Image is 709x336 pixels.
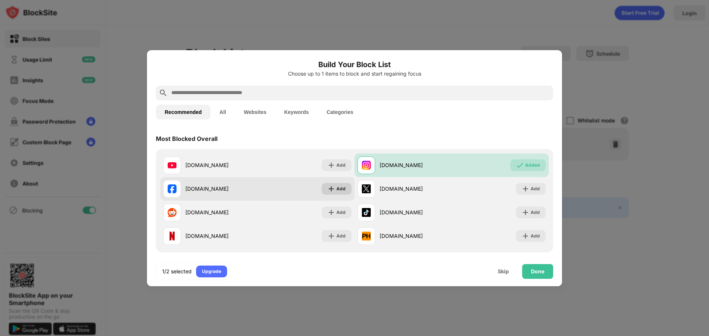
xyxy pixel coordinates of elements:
button: Websites [235,105,275,119]
div: Add [336,162,346,169]
div: Add [531,232,540,240]
div: 1/2 selected [162,268,192,275]
button: Keywords [275,105,318,119]
img: search.svg [159,89,168,97]
div: Done [531,269,544,274]
div: Added [525,162,540,169]
img: favicons [168,232,177,240]
div: [DOMAIN_NAME] [185,161,257,169]
img: favicons [168,184,177,193]
img: favicons [362,232,371,240]
button: Recommended [156,105,210,119]
div: Add [531,185,540,193]
div: [DOMAIN_NAME] [185,185,257,193]
div: Most Blocked Overall [156,135,218,142]
div: [DOMAIN_NAME] [380,185,452,193]
div: [DOMAIN_NAME] [380,161,452,169]
div: Skip [498,269,509,274]
div: Upgrade [202,268,221,275]
button: All [210,105,235,119]
div: Add [336,209,346,216]
h6: Build Your Block List [156,59,553,70]
div: [DOMAIN_NAME] [380,208,452,216]
div: Add [336,232,346,240]
div: [DOMAIN_NAME] [185,232,257,240]
div: [DOMAIN_NAME] [380,232,452,240]
div: Add [531,209,540,216]
div: [DOMAIN_NAME] [185,208,257,216]
button: Categories [318,105,362,119]
img: favicons [362,184,371,193]
img: favicons [362,208,371,217]
img: favicons [168,208,177,217]
div: Choose up to 1 items to block and start regaining focus [156,71,553,77]
img: favicons [168,161,177,170]
div: Add [336,185,346,193]
img: favicons [362,161,371,170]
